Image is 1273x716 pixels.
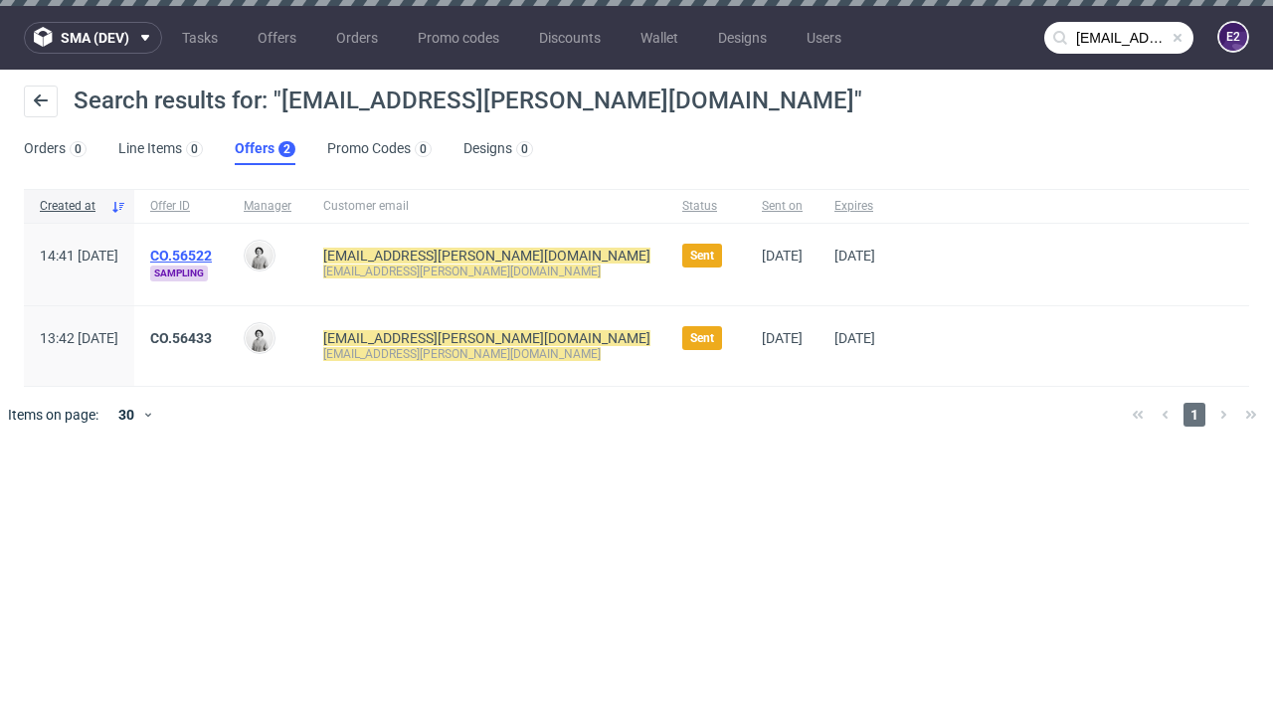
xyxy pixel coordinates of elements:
[323,347,601,361] mark: [EMAIL_ADDRESS][PERSON_NAME][DOMAIN_NAME]
[283,142,290,156] div: 2
[324,22,390,54] a: Orders
[246,22,308,54] a: Offers
[323,265,601,278] mark: [EMAIL_ADDRESS][PERSON_NAME][DOMAIN_NAME]
[762,330,803,346] span: [DATE]
[706,22,779,54] a: Designs
[463,133,533,165] a: Designs0
[246,324,273,352] img: Dudek Mariola
[420,142,427,156] div: 0
[61,31,129,45] span: sma (dev)
[150,330,212,346] a: CO.56433
[690,248,714,264] span: Sent
[235,133,295,165] a: Offers2
[323,248,650,264] mark: [EMAIL_ADDRESS][PERSON_NAME][DOMAIN_NAME]
[40,248,118,264] span: 14:41 [DATE]
[521,142,528,156] div: 0
[244,198,291,215] span: Manager
[629,22,690,54] a: Wallet
[834,198,875,215] span: Expires
[150,248,212,264] a: CO.56522
[118,133,203,165] a: Line Items0
[191,142,198,156] div: 0
[24,133,87,165] a: Orders0
[75,142,82,156] div: 0
[1183,403,1205,427] span: 1
[74,87,862,114] span: Search results for: "[EMAIL_ADDRESS][PERSON_NAME][DOMAIN_NAME]"
[40,330,118,346] span: 13:42 [DATE]
[323,330,650,346] mark: [EMAIL_ADDRESS][PERSON_NAME][DOMAIN_NAME]
[762,198,803,215] span: Sent on
[170,22,230,54] a: Tasks
[795,22,853,54] a: Users
[1219,23,1247,51] figcaption: e2
[406,22,511,54] a: Promo codes
[106,401,142,429] div: 30
[246,242,273,269] img: Dudek Mariola
[150,198,212,215] span: Offer ID
[24,22,162,54] button: sma (dev)
[762,248,803,264] span: [DATE]
[8,405,98,425] span: Items on page:
[682,198,730,215] span: Status
[690,330,714,346] span: Sent
[40,198,102,215] span: Created at
[150,266,208,281] span: Sampling
[834,330,875,346] span: [DATE]
[527,22,613,54] a: Discounts
[327,133,432,165] a: Promo Codes0
[834,248,875,264] span: [DATE]
[323,198,650,215] span: Customer email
